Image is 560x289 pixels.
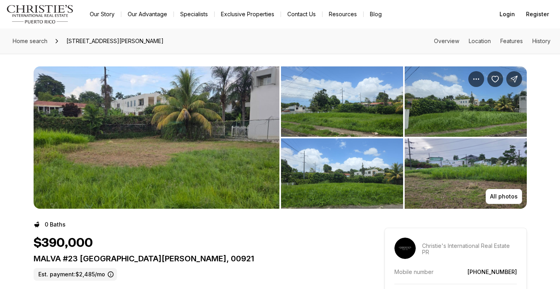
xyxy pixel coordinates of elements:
[322,9,363,20] a: Resources
[468,268,517,275] a: [PHONE_NUMBER]
[34,236,93,251] h1: $390,000
[526,11,549,17] span: Register
[405,66,527,137] button: View image gallery
[469,38,491,44] a: Skip to: Location
[281,66,403,137] button: View image gallery
[468,71,484,87] button: Property options
[490,193,518,200] p: All photos
[422,243,517,255] p: Christie's International Real Estate PR
[486,189,522,204] button: All photos
[500,11,515,17] span: Login
[434,38,551,44] nav: Page section menu
[434,38,459,44] a: Skip to: Overview
[506,71,522,87] button: Share Property: MALVA #23
[13,38,47,44] span: Home search
[83,9,121,20] a: Our Story
[34,66,527,209] div: Listing Photos
[364,9,388,20] a: Blog
[281,138,403,209] button: View image gallery
[281,9,322,20] button: Contact Us
[500,38,523,44] a: Skip to: Features
[532,38,551,44] a: Skip to: History
[174,9,214,20] a: Specialists
[45,221,66,228] p: 0 Baths
[6,5,74,24] img: logo
[63,35,167,47] span: [STREET_ADDRESS][PERSON_NAME]
[394,268,434,275] p: Mobile number
[121,9,173,20] a: Our Advantage
[215,9,281,20] a: Exclusive Properties
[521,6,554,22] button: Register
[9,35,51,47] a: Home search
[34,66,279,209] li: 1 of 3
[34,254,356,263] p: MALVA #23 [GEOGRAPHIC_DATA][PERSON_NAME], 00921
[405,138,527,209] button: View image gallery
[487,71,503,87] button: Save Property: MALVA #23
[34,66,279,209] button: View image gallery
[281,66,527,209] li: 2 of 3
[495,6,520,22] button: Login
[34,268,117,281] label: Est. payment: $2,485/mo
